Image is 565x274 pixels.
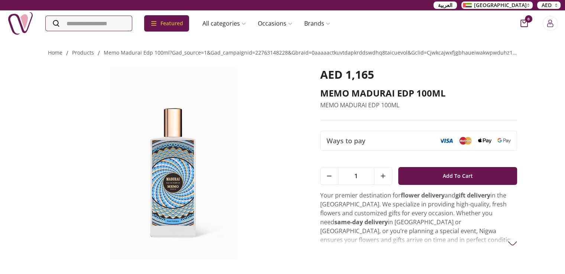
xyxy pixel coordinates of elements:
button: Login [543,16,558,31]
img: arrow [508,239,517,248]
button: Add To Cart [398,167,517,185]
a: Home [48,49,62,56]
p: MEMO MADURAI EDP 100ML [320,101,517,110]
span: AED [542,1,552,9]
a: Brands [298,16,336,31]
img: Visa [439,138,453,143]
img: Nigwa-uae-gifts [7,10,33,36]
a: products [72,49,94,56]
span: AED 1,165 [320,67,374,82]
span: Ways to pay [327,136,366,146]
img: Google Pay [497,138,511,143]
strong: same-day delivery [334,218,388,226]
li: / [66,49,68,58]
a: Occasions [252,16,298,31]
strong: gift delivery [455,191,490,199]
span: 1 [338,167,374,185]
span: Add To Cart [443,169,473,183]
button: AED [537,1,561,9]
input: Search [46,16,132,31]
button: cart-button [520,20,528,27]
img: Mastercard [459,137,472,144]
strong: flower delivery [401,191,445,199]
img: Apple Pay [478,138,491,144]
li: / [98,49,100,58]
span: العربية [438,1,452,9]
img: MEMO MADURAI EDP 100ML [48,68,299,259]
div: Featured [144,15,189,32]
button: [GEOGRAPHIC_DATA] [461,1,533,9]
span: [GEOGRAPHIC_DATA] [474,1,527,9]
img: Arabic_dztd3n.png [463,3,472,7]
span: 0 [525,15,532,23]
a: All categories [197,16,252,31]
h2: MEMO MADURAI EDP 100ML [320,87,517,99]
